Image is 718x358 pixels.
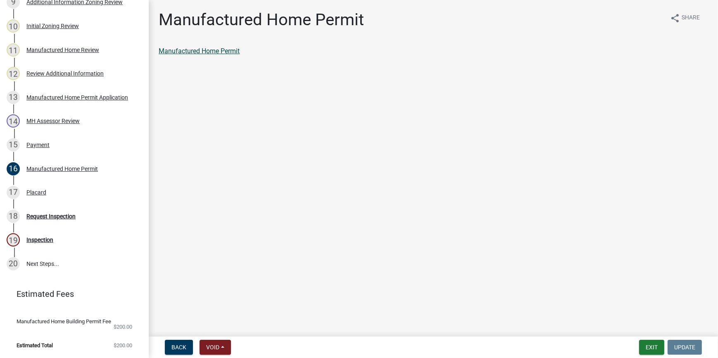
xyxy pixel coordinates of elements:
span: Update [674,344,695,351]
div: 19 [7,233,20,247]
div: 10 [7,19,20,33]
div: 17 [7,186,20,199]
div: Payment [26,142,50,148]
div: Review Additional Information [26,71,104,76]
div: Request Inspection [26,213,76,219]
button: Update [668,340,702,355]
div: Manufactured Home Permit [26,166,98,172]
div: Inspection [26,237,53,243]
span: Manufactured Home Building Permit Fee [17,319,111,324]
span: Void [206,344,219,351]
h1: Manufactured Home Permit [159,10,364,30]
button: Back [165,340,193,355]
span: Estimated Total [17,343,53,348]
i: share [670,13,680,23]
div: 14 [7,114,20,128]
div: 16 [7,162,20,175]
a: Manufactured Home Permit [159,47,240,55]
span: Back [171,344,186,351]
button: Void [200,340,231,355]
div: 12 [7,67,20,80]
div: 11 [7,43,20,57]
div: 20 [7,257,20,270]
a: Estimated Fees [7,286,136,302]
span: $200.00 [114,324,132,330]
button: Exit [639,340,664,355]
span: Share [682,13,700,23]
button: shareShare [663,10,706,26]
span: $200.00 [114,343,132,348]
div: 15 [7,138,20,152]
div: MH Assessor Review [26,118,80,124]
div: Placard [26,190,46,195]
div: Manufactured Home Review [26,47,99,53]
div: Manufactured Home Permit Application [26,95,128,100]
div: Initial Zoning Review [26,23,79,29]
div: 18 [7,210,20,223]
div: 13 [7,91,20,104]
